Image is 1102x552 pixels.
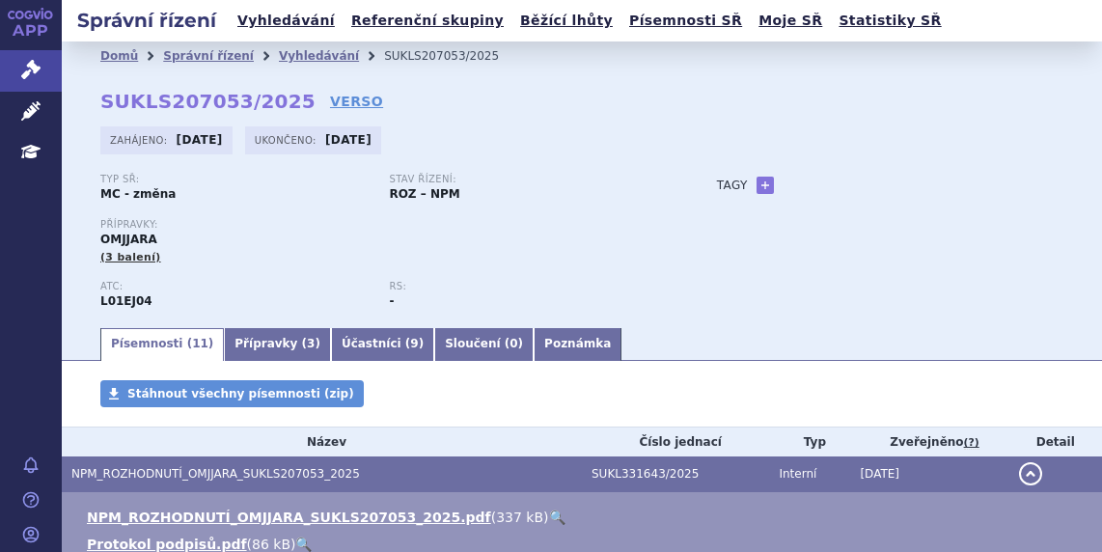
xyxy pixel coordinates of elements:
span: 9 [410,337,418,350]
th: Detail [1009,428,1102,456]
a: Statistiky SŘ [833,8,947,34]
span: Ukončeno: [255,132,320,148]
span: 3 [307,337,315,350]
span: 86 kB [252,537,290,552]
strong: SUKLS207053/2025 [100,90,316,113]
a: Stáhnout všechny písemnosti (zip) [100,380,364,407]
a: + [757,177,774,194]
a: Moje SŘ [753,8,828,34]
span: 0 [510,337,517,350]
a: NPM_ROZHODNUTÍ_OMJJARA_SUKLS207053_2025.pdf [87,510,491,525]
th: Číslo jednací [582,428,769,456]
th: Typ [769,428,850,456]
span: OMJJARA [100,233,157,246]
p: RS: [389,281,658,292]
span: Zahájeno: [110,132,171,148]
p: Typ SŘ: [100,174,370,185]
a: Přípravky (3) [224,328,331,361]
a: Protokol podpisů.pdf [87,537,247,552]
span: (3 balení) [100,251,161,263]
p: Přípravky: [100,219,678,231]
strong: MC - změna [100,187,176,201]
a: 🔍 [549,510,565,525]
a: Písemnosti SŘ [623,8,748,34]
th: Zveřejněno [850,428,1008,456]
a: 🔍 [295,537,312,552]
strong: [DATE] [177,133,223,147]
strong: ROZ – NPM [389,187,459,201]
li: ( ) [87,508,1083,527]
th: Název [62,428,582,456]
span: Stáhnout všechny písemnosti (zip) [127,387,354,400]
li: SUKLS207053/2025 [384,41,524,70]
strong: [DATE] [325,133,372,147]
h3: Tagy [717,174,748,197]
a: Poznámka [534,328,621,361]
p: Stav řízení: [389,174,658,185]
a: Sloučení (0) [434,328,534,361]
a: Domů [100,49,138,63]
a: Vyhledávání [232,8,341,34]
a: Referenční skupiny [345,8,510,34]
td: [DATE] [850,456,1008,492]
span: NPM_ROZHODNUTÍ_OMJJARA_SUKLS207053_2025 [71,467,360,481]
a: Účastníci (9) [331,328,434,361]
span: 11 [192,337,208,350]
a: Písemnosti (11) [100,328,224,361]
td: SUKL331643/2025 [582,456,769,492]
span: Interní [779,467,816,481]
a: VERSO [330,92,383,111]
a: Vyhledávání [279,49,359,63]
button: detail [1019,462,1042,485]
p: ATC: [100,281,370,292]
span: 337 kB [496,510,543,525]
a: Běžící lhůty [514,8,619,34]
abbr: (?) [964,436,979,450]
h2: Správní řízení [62,7,232,34]
strong: MOMELOTINIB [100,294,152,308]
a: Správní řízení [163,49,254,63]
strong: - [389,294,394,308]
